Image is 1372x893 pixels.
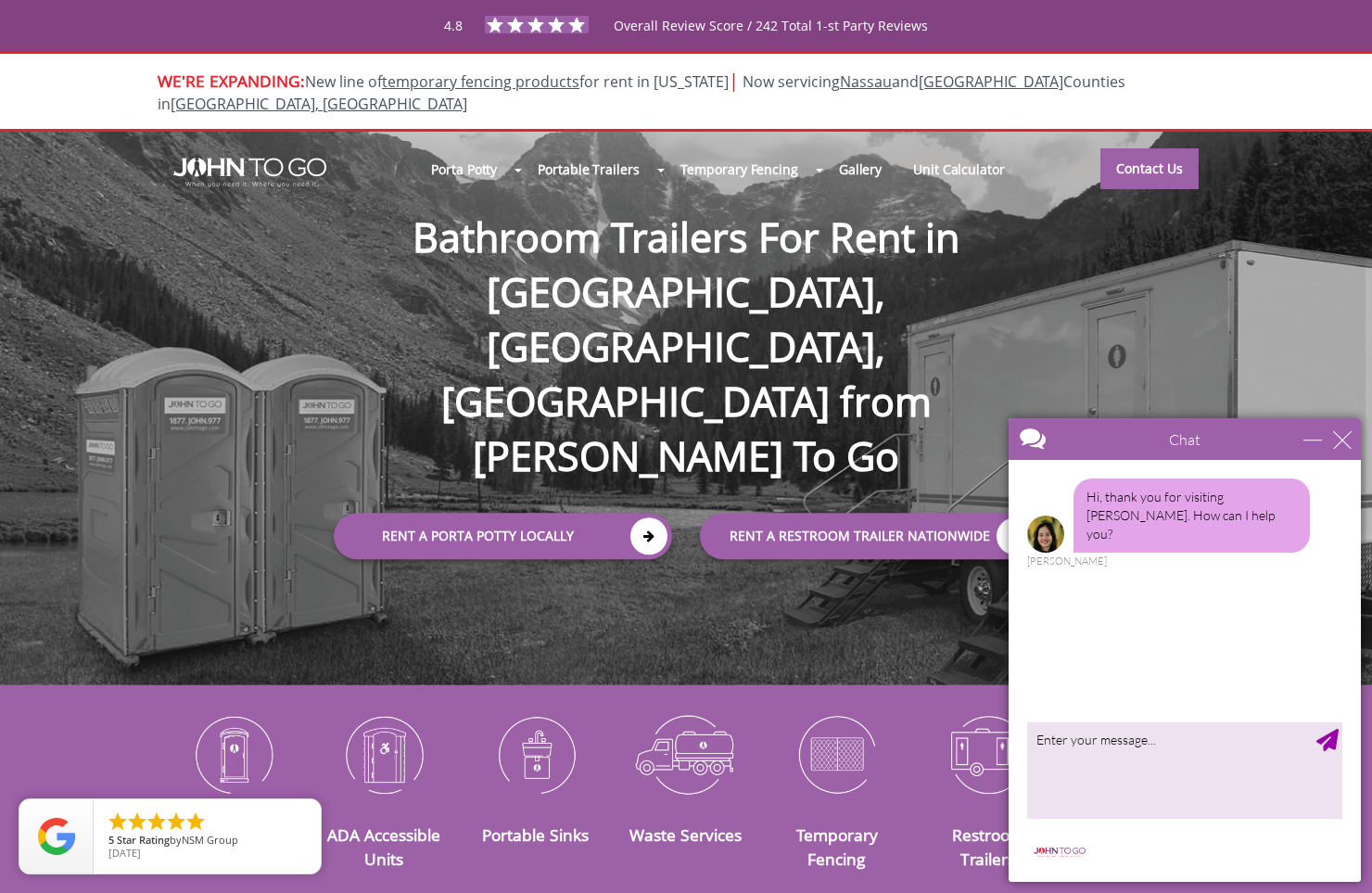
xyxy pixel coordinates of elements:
[184,810,207,833] li: 
[997,407,1372,893] iframe: Live Chat Box
[165,810,187,833] li: 
[415,149,513,189] a: Porta Potty
[323,706,446,802] img: ADA-Accessible-Units-icon_N.png
[158,70,305,92] span: WE'RE EXPANDING:
[614,17,928,71] span: Overall Review Score / 242 Total 1-st Party Reviews
[729,68,739,93] span: |
[108,846,141,860] span: [DATE]
[107,810,129,833] li: 
[315,150,1057,484] h1: Bathroom Trailers For Rent in [GEOGRAPHIC_DATA], [GEOGRAPHIC_DATA], [GEOGRAPHIC_DATA] from [PERSO...
[625,706,748,802] img: Waste-Services-icon_N.png
[796,823,878,870] a: Temporary Fencing
[327,823,440,870] a: ADA Accessible Units
[522,149,654,189] a: Portable Trailers
[474,706,597,802] img: Portable-Sinks-icon_N.png
[146,810,168,833] li: 
[840,71,892,92] a: Nassau
[108,833,114,847] span: 5
[382,71,579,92] a: temporary fencing products
[173,158,326,187] img: JOHN to go
[1100,148,1199,189] a: Contact Us
[334,514,672,560] a: Rent a Porta Potty Locally
[126,810,148,833] li: 
[182,833,238,847] span: NSM Group
[171,706,295,802] img: Portable-Toilets-icon_N.png
[952,823,1024,870] a: Restroom Trailers
[444,17,463,34] span: 4.8
[629,823,742,846] a: Waste Services
[926,706,1049,802] img: Restroom-Trailers-icon_N.png
[823,149,897,189] a: Gallery
[108,835,306,848] span: by
[158,71,1125,115] span: New line of for rent in [US_STATE]
[897,149,1021,189] a: Unit Calculator
[665,149,814,189] a: Temporary Fencing
[482,823,589,846] a: Portable Sinks
[700,514,1038,560] a: rent a RESTROOM TRAILER Nationwide
[775,706,898,802] img: Temporary-Fencing-cion_N.png
[171,94,467,114] a: [GEOGRAPHIC_DATA], [GEOGRAPHIC_DATA]
[919,71,1063,92] a: [GEOGRAPHIC_DATA]
[117,833,170,847] span: Star Rating
[38,818,75,855] img: Review Rating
